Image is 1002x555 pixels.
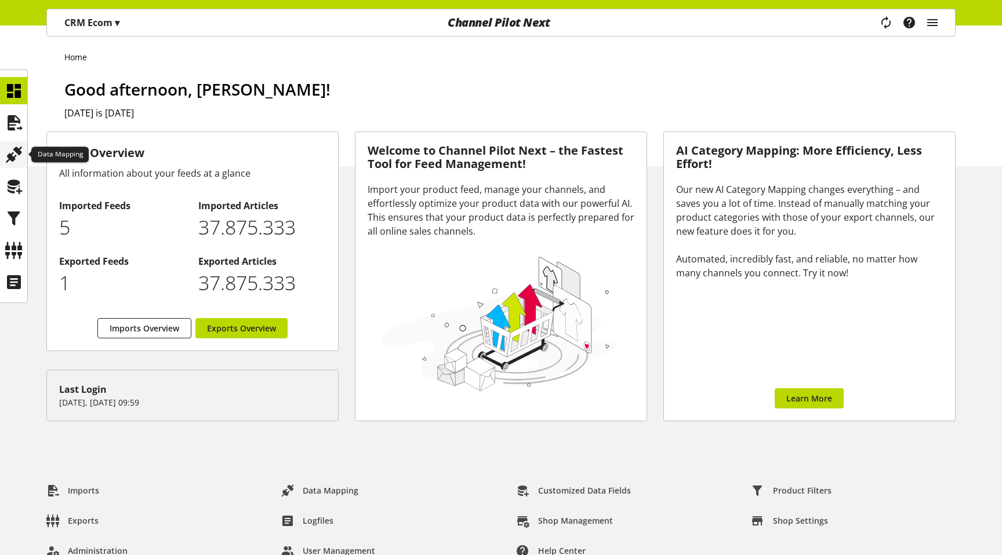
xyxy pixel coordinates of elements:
a: Exports Overview [195,318,288,338]
div: Data Mapping [31,147,89,163]
h2: Exported Feeds [59,254,186,268]
p: 5 [59,213,186,242]
h2: Exported Articles [198,254,325,268]
span: Logfiles [303,514,333,527]
h2: Imported Feeds [59,199,186,213]
a: Imports [37,480,108,501]
a: Exports [37,510,108,531]
img: 78e1b9dcff1e8392d83655fcfc870417.svg [379,253,620,394]
span: Good afternoon, [PERSON_NAME]! [64,78,331,100]
div: Import your product feed, manage your channels, and effortlessly optimize your product data with ... [368,182,634,238]
nav: main navigation [46,9,956,36]
h3: Welcome to Channel Pilot Next – the Fastest Tool for Feed Management! [368,144,634,170]
a: Shop Management [507,510,622,531]
span: ▾ [115,16,119,29]
a: Product Filters [742,480,841,501]
h3: Feed Overview [59,144,326,162]
span: Exports [68,514,99,527]
span: Shop Management [538,514,613,527]
span: Data Mapping [303,484,358,496]
span: Product Filters [773,484,832,496]
h2: [DATE] is [DATE] [64,106,956,120]
p: 37875333 [198,213,325,242]
span: Imports [68,484,99,496]
div: All information about your feeds at a glance [59,166,326,180]
p: CRM Ecom [64,16,119,30]
span: Learn More [786,392,832,404]
a: Shop Settings [742,510,837,531]
div: Our new AI Category Mapping changes everything – and saves you a lot of time. Instead of manually... [676,182,943,280]
a: Customized Data Fields [507,480,640,501]
span: Shop Settings [773,514,828,527]
span: Imports Overview [110,322,179,334]
span: Customized Data Fields [538,484,631,496]
a: Learn More [775,388,844,408]
p: 37875333 [198,268,325,298]
p: 1 [59,268,186,298]
h3: AI Category Mapping: More Efficiency, Less Effort! [676,144,943,170]
p: [DATE], [DATE] 09:59 [59,396,326,408]
div: Last Login [59,382,326,396]
h2: Imported Articles [198,199,325,213]
a: Logfiles [272,510,343,531]
span: Exports Overview [207,322,276,334]
a: Imports Overview [97,318,191,338]
a: Data Mapping [272,480,368,501]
